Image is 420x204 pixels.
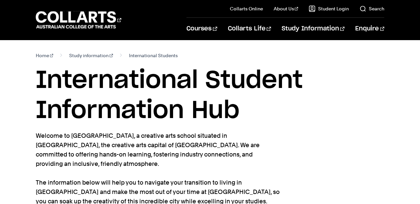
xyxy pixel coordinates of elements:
[129,51,178,60] span: International Students
[36,51,53,60] a: Home
[309,5,349,12] a: Student Login
[69,51,113,60] a: Study information
[360,5,384,12] a: Search
[355,18,384,40] a: Enquire
[186,18,217,40] a: Courses
[228,18,271,40] a: Collarts Life
[230,5,263,12] a: Collarts Online
[36,66,384,126] h1: International Student Information Hub
[282,18,344,40] a: Study Information
[274,5,298,12] a: About Us
[36,10,121,29] div: Go to homepage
